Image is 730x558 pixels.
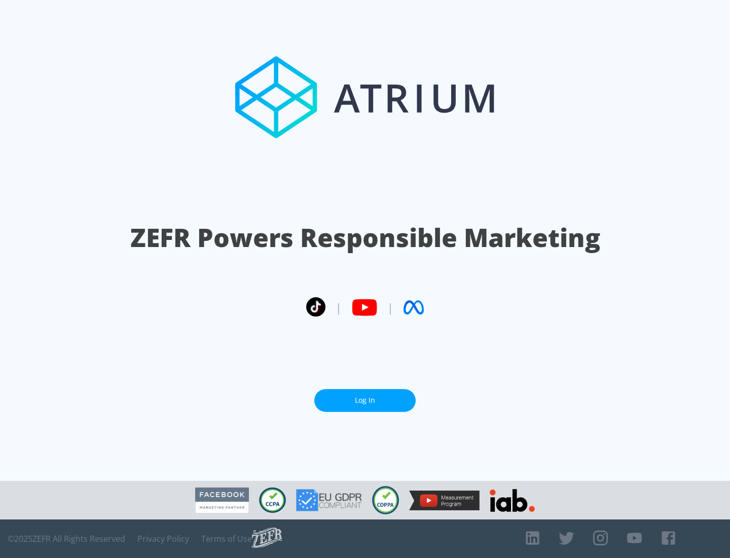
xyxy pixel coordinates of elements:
img: IAB [490,489,535,512]
span: | [336,300,342,315]
img: COPPA Compliant [372,486,399,514]
a: Terms of Use [201,534,252,544]
img: YouTube Measurement Program [409,491,480,510]
h1: ZEFR Powers Responsible Marketing [130,220,600,255]
a: Log In [314,389,416,412]
img: GDPR Compliant [296,489,362,511]
img: Facebook Marketing Partner [195,487,249,513]
img: CCPA Compliant [259,487,286,513]
a: Privacy Policy [137,534,189,544]
span: © 2025 ZEFR All Rights Reserved [8,534,125,544]
span: | [387,300,393,315]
